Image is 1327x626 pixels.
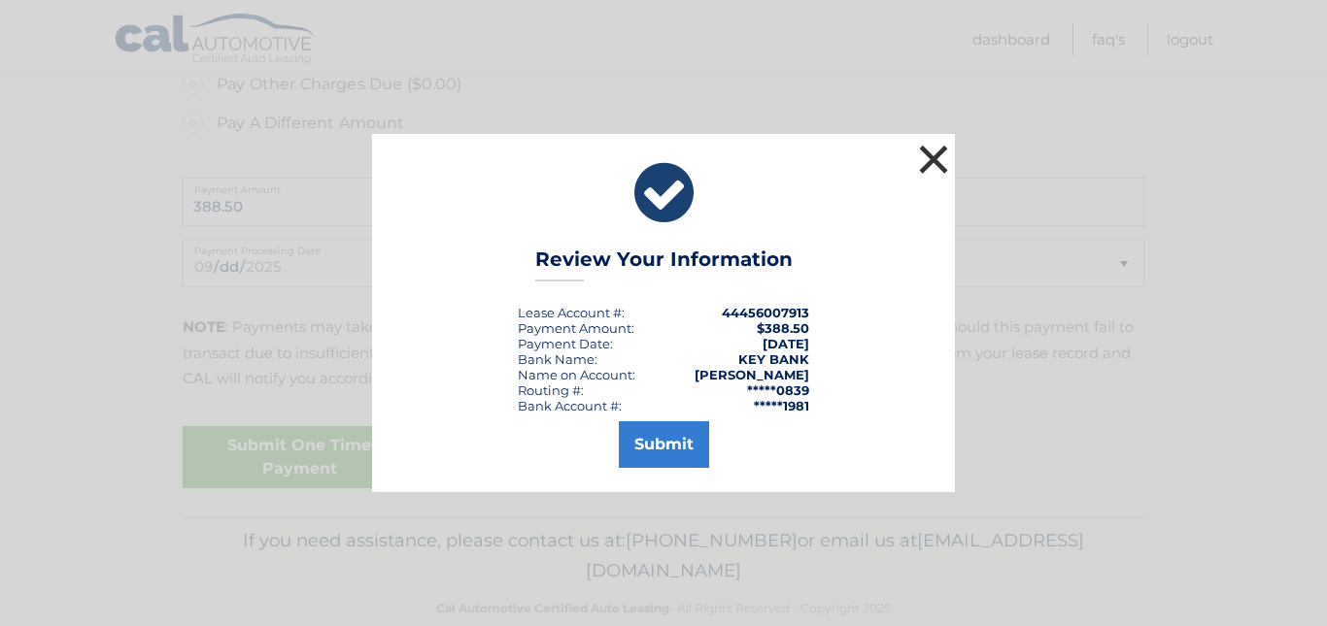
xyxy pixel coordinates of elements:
[535,247,793,281] h3: Review Your Information
[695,367,809,382] strong: [PERSON_NAME]
[518,351,597,367] div: Bank Name:
[914,140,953,179] button: ×
[518,336,613,351] div: :
[722,305,809,320] strong: 44456007913
[619,421,709,468] button: Submit
[738,351,809,367] strong: KEY BANK
[757,320,809,336] span: $388.50
[518,336,610,351] span: Payment Date
[518,320,634,336] div: Payment Amount:
[518,367,635,382] div: Name on Account:
[518,382,584,398] div: Routing #:
[763,336,809,351] span: [DATE]
[518,398,622,413] div: Bank Account #:
[518,305,625,320] div: Lease Account #:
